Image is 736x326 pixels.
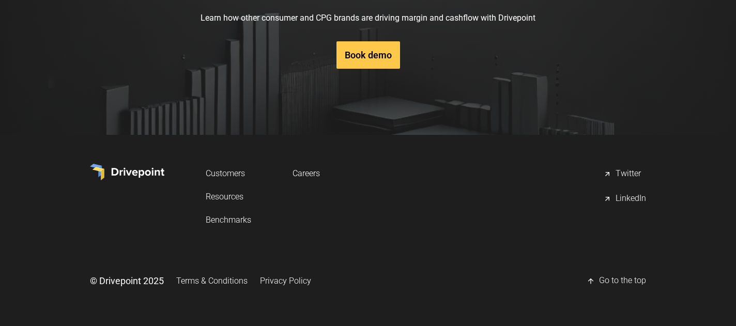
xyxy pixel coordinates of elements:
div: Twitter [616,168,641,180]
div: © Drivepoint 2025 [90,274,164,287]
a: Customers [206,164,251,183]
a: Terms & Conditions [176,271,248,290]
div: LinkedIn [616,193,646,205]
div: Go to the top [599,275,646,287]
a: Benchmarks [206,210,251,229]
a: Book demo [336,41,400,69]
a: Careers [293,164,320,183]
a: Twitter [603,164,646,184]
a: Privacy Policy [260,271,311,290]
a: Go to the top [587,271,646,291]
a: Resources [206,187,251,206]
a: LinkedIn [603,189,646,209]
